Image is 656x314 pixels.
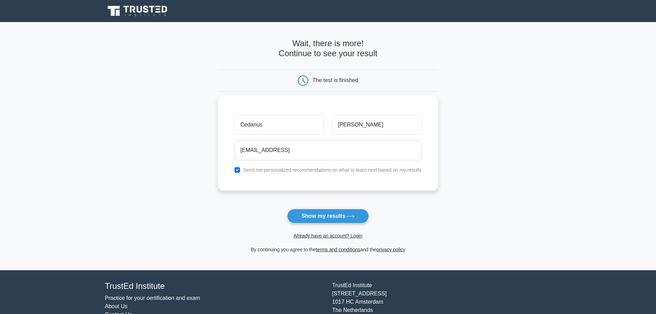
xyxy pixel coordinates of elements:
a: Practice for your certification and exam [105,295,200,301]
a: privacy policy [376,247,405,252]
div: By continuing you agree to the and the [214,245,442,254]
label: Send me personalized recommendations on what to learn next based on my results [243,167,421,173]
button: Show my results [287,209,368,223]
h4: TrustEd Institute [105,281,324,291]
h4: Wait, there is more! Continue to see your result [218,39,438,59]
a: terms and conditions [316,247,360,252]
a: Already have an account? Login [293,233,362,239]
input: Email [235,140,421,160]
div: The test is finished [312,77,358,83]
a: About Us [105,303,128,309]
input: First name [235,115,324,135]
input: Last name [332,115,421,135]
